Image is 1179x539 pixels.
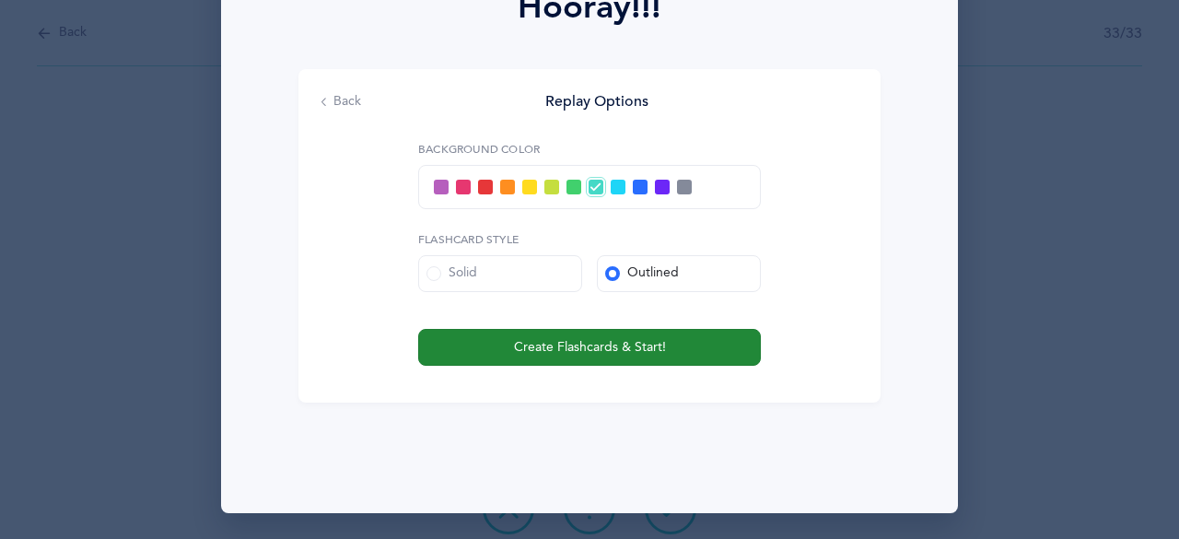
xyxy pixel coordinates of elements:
[426,264,477,283] div: Solid
[418,231,761,248] label: Flashcard Style
[418,141,761,158] label: Background color
[514,338,666,357] span: Create Flashcards & Start!
[605,264,679,283] div: Outlined
[321,93,361,111] button: Back
[545,91,648,111] div: Replay Options
[418,329,761,366] button: Create Flashcards & Start!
